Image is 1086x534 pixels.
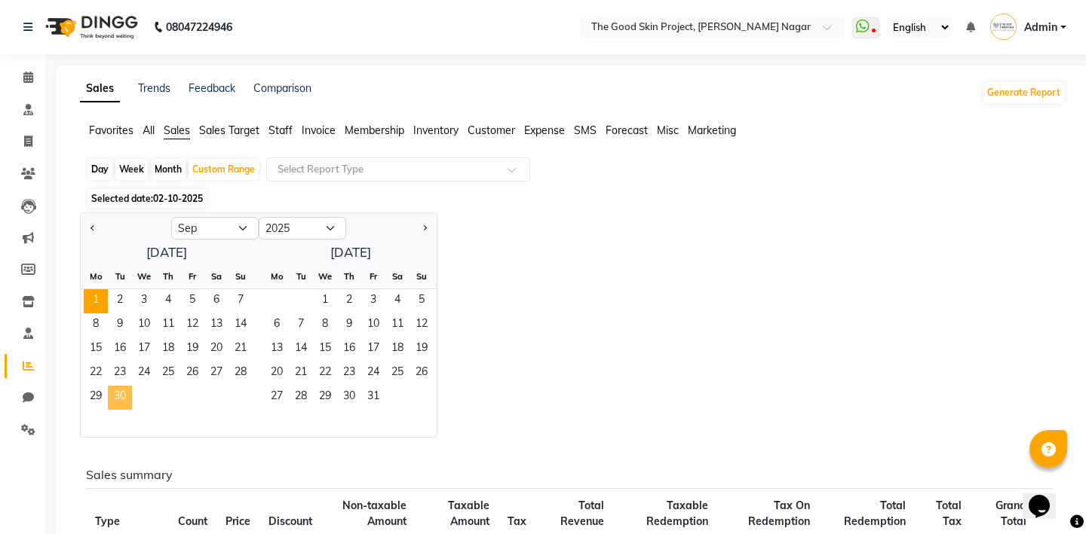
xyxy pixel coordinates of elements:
[508,514,526,528] span: Tax
[115,159,148,180] div: Week
[108,264,132,288] div: Tu
[204,337,229,362] span: 20
[178,514,207,528] span: Count
[936,499,962,528] span: Total Tax
[87,216,99,240] button: Previous month
[410,362,434,386] span: 26
[385,264,410,288] div: Sa
[84,362,108,386] div: Monday, September 22, 2025
[410,264,434,288] div: Su
[265,362,289,386] span: 20
[132,362,156,386] div: Wednesday, September 24, 2025
[180,337,204,362] span: 19
[410,337,434,362] div: Sunday, October 19, 2025
[156,362,180,386] div: Thursday, September 25, 2025
[84,313,108,337] span: 8
[361,337,385,362] span: 17
[265,386,289,410] span: 27
[132,313,156,337] div: Wednesday, September 10, 2025
[156,264,180,288] div: Th
[166,6,232,48] b: 08047224946
[337,313,361,337] span: 9
[84,362,108,386] span: 22
[253,81,311,95] a: Comparison
[108,386,132,410] span: 30
[413,124,459,137] span: Inventory
[361,386,385,410] div: Friday, October 31, 2025
[574,124,597,137] span: SMS
[86,468,1054,482] h6: Sales summary
[289,386,313,410] div: Tuesday, October 28, 2025
[361,313,385,337] div: Friday, October 10, 2025
[108,362,132,386] span: 23
[84,289,108,313] span: 1
[361,386,385,410] span: 31
[410,337,434,362] span: 19
[204,289,229,313] span: 6
[313,362,337,386] span: 22
[990,14,1017,40] img: Admin
[289,386,313,410] span: 28
[265,362,289,386] div: Monday, October 20, 2025
[108,289,132,313] span: 2
[265,337,289,362] div: Monday, October 13, 2025
[313,337,337,362] span: 15
[156,289,180,313] span: 4
[229,313,253,337] div: Sunday, September 14, 2025
[302,124,336,137] span: Invoice
[313,386,337,410] div: Wednesday, October 29, 2025
[385,289,410,313] div: Saturday, October 4, 2025
[87,159,112,180] div: Day
[313,289,337,313] span: 1
[229,313,253,337] span: 14
[995,499,1026,528] span: Grand Total
[89,124,133,137] span: Favorites
[289,313,313,337] span: 7
[385,289,410,313] span: 4
[337,362,361,386] span: 23
[337,337,361,362] div: Thursday, October 16, 2025
[983,82,1064,103] button: Generate Report
[361,362,385,386] div: Friday, October 24, 2025
[385,362,410,386] span: 25
[84,264,108,288] div: Mo
[229,289,253,313] div: Sunday, September 7, 2025
[84,386,108,410] div: Monday, September 29, 2025
[524,124,565,137] span: Expense
[132,337,156,362] div: Wednesday, September 17, 2025
[108,289,132,313] div: Tuesday, September 2, 2025
[204,362,229,386] div: Saturday, September 27, 2025
[151,159,186,180] div: Month
[180,313,204,337] div: Friday, September 12, 2025
[108,337,132,362] div: Tuesday, September 16, 2025
[268,124,293,137] span: Staff
[313,313,337,337] div: Wednesday, October 8, 2025
[95,514,120,528] span: Type
[337,313,361,337] div: Thursday, October 9, 2025
[229,362,253,386] div: Sunday, September 28, 2025
[180,289,204,313] div: Friday, September 5, 2025
[229,264,253,288] div: Su
[688,124,736,137] span: Marketing
[204,337,229,362] div: Saturday, September 20, 2025
[132,289,156,313] div: Wednesday, September 3, 2025
[265,337,289,362] span: 13
[313,289,337,313] div: Wednesday, October 1, 2025
[156,362,180,386] span: 25
[1024,20,1057,35] span: Admin
[361,337,385,362] div: Friday, October 17, 2025
[410,313,434,337] div: Sunday, October 12, 2025
[204,362,229,386] span: 27
[1023,474,1071,519] iframe: chat widget
[84,337,108,362] div: Monday, September 15, 2025
[313,362,337,386] div: Wednesday, October 22, 2025
[138,81,170,95] a: Trends
[265,313,289,337] span: 6
[204,264,229,288] div: Sa
[229,289,253,313] span: 7
[385,313,410,337] span: 11
[164,124,190,137] span: Sales
[265,264,289,288] div: Mo
[361,264,385,288] div: Fr
[313,386,337,410] span: 29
